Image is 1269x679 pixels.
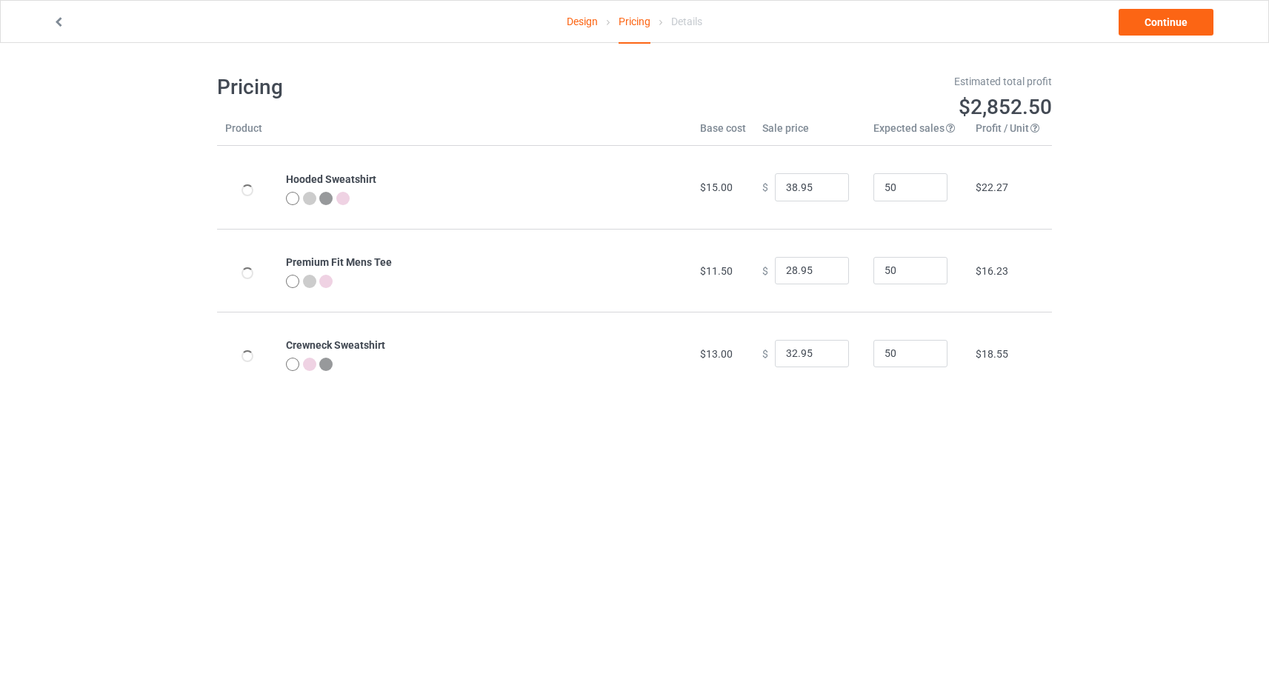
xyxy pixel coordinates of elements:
[976,265,1008,277] span: $16.23
[976,181,1008,193] span: $22.27
[217,121,278,146] th: Product
[671,1,702,42] div: Details
[700,348,733,360] span: $13.00
[762,347,768,359] span: $
[754,121,865,146] th: Sale price
[619,1,650,44] div: Pricing
[865,121,967,146] th: Expected sales
[645,74,1053,89] div: Estimated total profit
[286,173,376,185] b: Hooded Sweatshirt
[700,265,733,277] span: $11.50
[976,348,1008,360] span: $18.55
[286,256,392,268] b: Premium Fit Mens Tee
[967,121,1052,146] th: Profit / Unit
[567,1,598,42] a: Design
[959,95,1052,119] span: $2,852.50
[762,181,768,193] span: $
[1119,9,1213,36] a: Continue
[700,181,733,193] span: $15.00
[692,121,754,146] th: Base cost
[217,74,624,101] h1: Pricing
[762,264,768,276] span: $
[286,339,385,351] b: Crewneck Sweatshirt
